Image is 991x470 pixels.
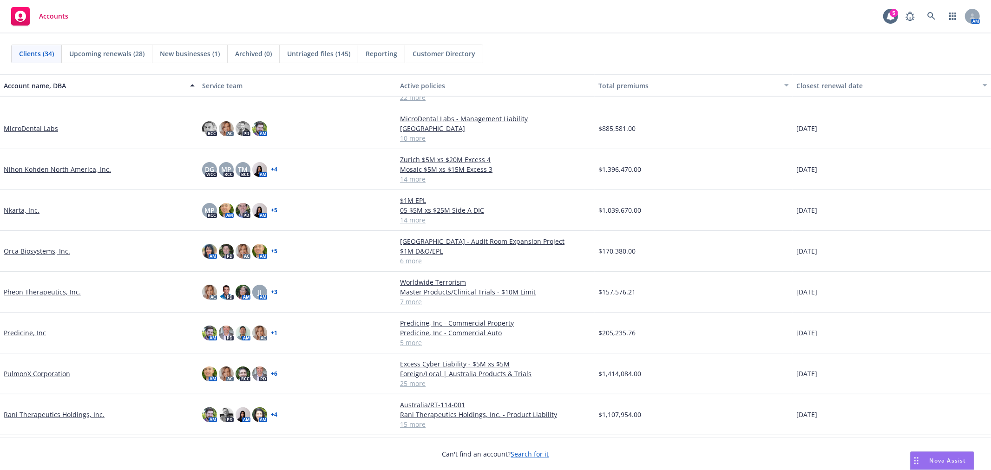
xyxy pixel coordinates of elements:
div: Total premiums [598,81,779,91]
img: photo [252,162,267,177]
img: photo [202,407,217,422]
a: [GEOGRAPHIC_DATA] - Audit Room Expansion Project [400,236,591,246]
span: $885,581.00 [598,124,636,133]
span: [DATE] [796,410,817,419]
a: Australia/RT-114-001 [400,400,591,410]
span: [DATE] [796,205,817,215]
a: 6 more [400,256,591,266]
img: photo [236,244,250,259]
button: Closest renewal date [793,74,991,97]
a: Accounts [7,3,72,29]
a: Predicine, Inc [4,328,46,338]
span: Customer Directory [413,49,475,59]
span: [DATE] [796,328,817,338]
a: Predicine, Inc - Commercial Auto [400,328,591,338]
span: Untriaged files (145) [287,49,350,59]
span: Upcoming renewals (28) [69,49,144,59]
a: 25 more [400,379,591,388]
div: Service team [202,81,393,91]
span: $157,576.21 [598,287,636,297]
a: [GEOGRAPHIC_DATA] [400,124,591,133]
div: Drag to move [911,452,922,470]
span: [DATE] [796,246,817,256]
a: Report a Bug [901,7,919,26]
span: $170,380.00 [598,246,636,256]
span: $1,414,084.00 [598,369,641,379]
span: MP [204,205,215,215]
img: photo [252,203,267,218]
a: + 4 [271,412,277,418]
img: photo [219,407,234,422]
a: + 3 [271,289,277,295]
img: photo [202,366,217,381]
a: Mosaic $5M xs $15M Excess 3 [400,164,591,174]
img: photo [252,244,267,259]
img: photo [219,203,234,218]
a: + 5 [271,248,277,254]
a: 14 more [400,174,591,184]
img: photo [219,244,234,259]
div: 5 [890,9,898,17]
a: 7 more [400,297,591,307]
span: JJ [258,287,262,297]
img: photo [202,244,217,259]
span: [DATE] [796,287,817,297]
span: Reporting [366,49,397,59]
img: photo [252,326,267,340]
a: + 1 [271,330,277,336]
a: Excess Cyber Liability - $5M xs $5M [400,359,591,369]
a: Pheon Therapeutics, Inc. [4,287,81,297]
a: Rani Therapeutics Holdings, Inc. - Product Liability [400,410,591,419]
span: [DATE] [796,369,817,379]
button: Active policies [396,74,595,97]
button: Service team [198,74,397,97]
span: $1,107,954.00 [598,410,641,419]
img: photo [236,121,250,136]
a: 10 more [400,133,591,143]
a: $1M D&O/EPL [400,246,591,256]
a: MicroDental Labs - Management Liability [400,114,591,124]
img: photo [252,366,267,381]
a: Search for it [511,450,549,458]
a: Master Products/Clinical Trials - $10M Limit [400,287,591,297]
img: photo [219,326,234,340]
img: photo [202,121,217,136]
div: Account name, DBA [4,81,184,91]
a: Foreign/Local | Australia Products & Trials [400,369,591,379]
img: photo [236,326,250,340]
a: + 4 [271,167,277,172]
span: TM [238,164,248,174]
a: + 6 [271,371,277,377]
a: 22 more [400,92,591,102]
span: New businesses (1) [160,49,220,59]
span: $1,039,670.00 [598,205,641,215]
a: Rani Therapeutics Holdings, Inc. [4,410,105,419]
a: Nkarta, Inc. [4,205,39,215]
span: [DATE] [796,124,817,133]
a: 14 more [400,215,591,225]
a: 15 more [400,419,591,429]
button: Total premiums [595,74,793,97]
span: Archived (0) [235,49,272,59]
a: MicroDental Labs [4,124,58,133]
span: MP [221,164,231,174]
a: Worldwide Terrorism [400,277,591,287]
a: Switch app [944,7,962,26]
div: Closest renewal date [796,81,977,91]
span: Can't find an account? [442,449,549,459]
span: DG [205,164,214,174]
img: photo [236,285,250,300]
img: photo [202,285,217,300]
img: photo [252,121,267,136]
span: Clients (34) [19,49,54,59]
span: Accounts [39,13,68,20]
img: photo [252,407,267,422]
img: photo [219,366,234,381]
a: Predicine, Inc - Commercial Property [400,318,591,328]
span: [DATE] [796,164,817,174]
